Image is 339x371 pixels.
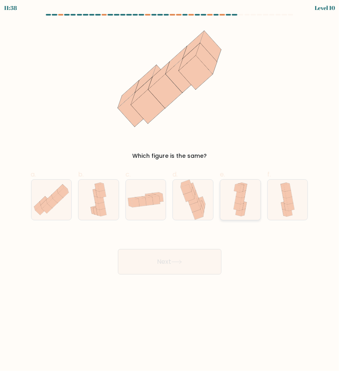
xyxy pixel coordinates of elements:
[125,170,131,179] span: c.
[36,152,304,160] div: Which figure is the same?
[220,170,225,179] span: e.
[31,170,36,179] span: a.
[4,4,17,12] div: 11:38
[267,170,271,179] span: f.
[315,4,335,12] div: Level 10
[118,249,221,275] button: Next
[78,170,84,179] span: b.
[172,170,178,179] span: d.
